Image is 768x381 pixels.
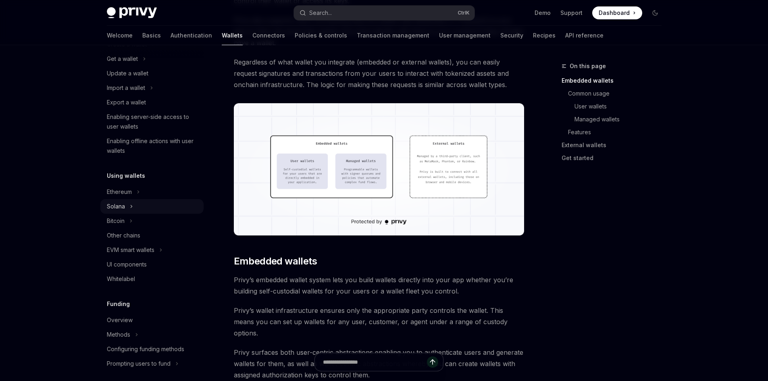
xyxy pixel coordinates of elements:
a: Other chains [100,228,204,243]
div: Whitelabel [107,274,135,284]
h5: Funding [107,299,130,309]
a: Update a wallet [100,66,204,81]
a: Recipes [533,26,556,45]
div: Search... [309,8,332,18]
div: Overview [107,315,133,325]
div: Bitcoin [107,216,125,226]
a: API reference [565,26,604,45]
div: Ethereum [107,187,132,197]
div: UI components [107,260,147,269]
div: Import a wallet [107,83,145,93]
div: Enabling server-side access to user wallets [107,112,199,131]
a: External wallets [562,139,668,152]
div: EVM smart wallets [107,245,154,255]
span: Regardless of what wallet you integrate (embedded or external wallets), you can easily request si... [234,56,524,90]
a: Managed wallets [574,113,668,126]
h5: Using wallets [107,171,145,181]
a: Configuring funding methods [100,342,204,356]
a: Export a wallet [100,95,204,110]
a: Enabling server-side access to user wallets [100,110,204,134]
span: Ctrl K [458,10,470,16]
a: Transaction management [357,26,429,45]
a: Embedded wallets [562,74,668,87]
a: Connectors [252,26,285,45]
div: Configuring funding methods [107,344,184,354]
img: dark logo [107,7,157,19]
a: Welcome [107,26,133,45]
button: Toggle dark mode [649,6,662,19]
a: Common usage [568,87,668,100]
img: images/walletoverview.png [234,103,524,235]
a: Authentication [171,26,212,45]
button: Send message [427,356,438,368]
div: Export a wallet [107,98,146,107]
a: Security [500,26,523,45]
span: Privy’s wallet infrastructure ensures only the appropriate party controls the wallet. This means ... [234,305,524,339]
div: Solana [107,202,125,211]
a: Policies & controls [295,26,347,45]
div: Get a wallet [107,54,138,64]
a: Enabling offline actions with user wallets [100,134,204,158]
span: On this page [570,61,606,71]
a: Dashboard [592,6,642,19]
a: Support [560,9,583,17]
a: UI components [100,257,204,272]
span: Privy’s embedded wallet system lets you build wallets directly into your app whether you’re build... [234,274,524,297]
div: Other chains [107,231,140,240]
a: Wallets [222,26,243,45]
div: Enabling offline actions with user wallets [107,136,199,156]
div: Methods [107,330,130,339]
div: Prompting users to fund [107,359,171,369]
a: Get started [562,152,668,164]
a: Demo [535,9,551,17]
span: Embedded wallets [234,255,317,268]
span: Dashboard [599,9,630,17]
a: Overview [100,313,204,327]
a: Features [568,126,668,139]
span: Privy surfaces both user-centric abstractions enabling you to authenticate users and generate wal... [234,347,524,381]
a: Basics [142,26,161,45]
a: User wallets [574,100,668,113]
a: User management [439,26,491,45]
button: Search...CtrlK [294,6,475,20]
a: Whitelabel [100,272,204,286]
div: Update a wallet [107,69,148,78]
